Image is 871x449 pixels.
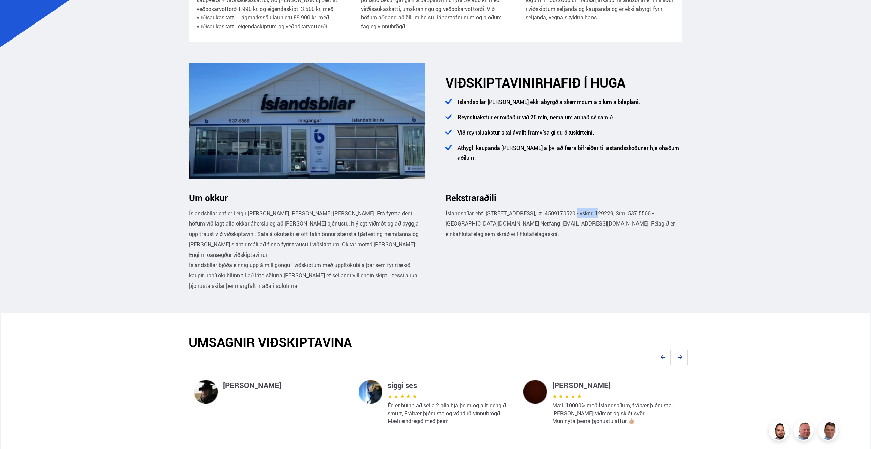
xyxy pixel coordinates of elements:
p: Íslandsbílar ehf. [STREET_ADDRESS], kt. 4509170520 - vsknr. 129229, Sími 537 5566 - [GEOGRAPHIC_D... [446,208,682,239]
svg: Previous slide [656,350,671,365]
h4: siggi ses [388,380,512,391]
h4: [PERSON_NAME] [223,380,348,391]
span: VIÐSKIPTAVINIR [446,74,543,91]
h2: UMSAGNIR VIÐSKIPTAVINA [189,335,682,350]
h3: Rekstraraðili [446,192,682,203]
img: FbJEzSuNWCJXmdc-.webp [819,421,839,442]
img: nhp88E3Fdnt1Opn2.png [770,421,790,442]
img: dsORqd-mBEOihhtP.webp [194,380,218,404]
img: SllRT5B5QPkh28GD.webp [359,380,382,404]
span: ★ ★ ★ ★ ★ [388,392,417,400]
p: Mæli 10000% með Íslandsbílum, frábær þjónusta, [PERSON_NAME] viðmót og skjót svör. [552,402,677,417]
span: ★ ★ ★ ★ ★ [552,392,582,400]
h3: Um okkur [189,192,425,203]
button: Opna LiveChat spjallviðmót [5,3,26,23]
h4: [PERSON_NAME] [552,380,677,391]
p: Ég er búinn að selja 2 bíla hjá þeim og allt gengið smurt, Frábær þjónusta og vönduð vinnubrögð. ... [388,402,512,425]
svg: Next slide [673,350,688,365]
p: Mun nýta þeirra þjónustu aftur 👍🏼 [552,417,677,425]
img: ANGMEGnRQmXqTLfD.png [189,63,425,179]
li: Við reynsluakstur skal ávallt framvísa gildu ökuskírteini. [454,128,682,143]
li: Íslandsbílar [PERSON_NAME] ekki ábyrgð á skemmdum á bílum á bílaplani. [454,97,682,112]
h2: HAFIÐ Í HUGA [446,75,682,90]
img: siFngHWaQ9KaOqBr.png [794,421,815,442]
li: Reynsluakstur er miðaður við 25 mín, nema um annað sé samið. [454,112,682,128]
p: Íslandsbílar ehf er í eigu [PERSON_NAME] [PERSON_NAME] [PERSON_NAME]. Frá fyrsta degi höfum við l... [189,208,425,260]
li: Athygli kaupanda [PERSON_NAME] á því að færa bifreiðar til ástandsskoðunar hjá óháðum aðilum. [454,143,682,168]
img: ivSJBoSYNJ1imj5R.webp [523,380,547,404]
p: Íslandsbílar bjóða einnig upp á milligöngu í viðskiptum með uppítökubíla þar sem fyrirtækið kaupi... [189,260,425,291]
